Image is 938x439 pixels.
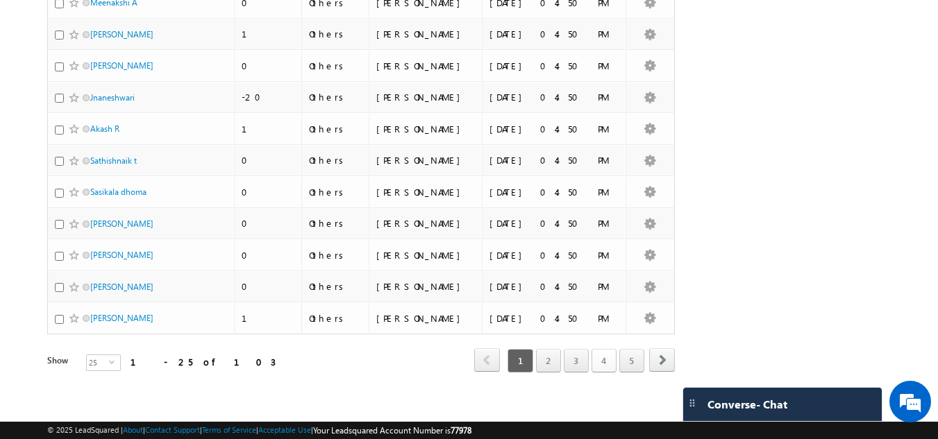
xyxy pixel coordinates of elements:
[536,349,561,372] a: 2
[489,280,619,293] div: [DATE] 04:50 PM
[376,186,476,198] div: [PERSON_NAME]
[508,349,533,372] span: 1
[489,249,619,261] div: [DATE] 04:50 PM
[90,218,153,229] a: [PERSON_NAME]
[90,123,119,134] a: Akash R
[309,60,362,72] div: Others
[376,91,476,103] div: [PERSON_NAME]
[376,123,476,135] div: [PERSON_NAME]
[145,425,200,434] a: Contact Support
[87,355,109,370] span: 25
[258,425,311,434] a: Acceptable Use
[649,348,675,372] span: next
[489,186,619,198] div: [DATE] 04:50 PM
[474,350,500,372] a: prev
[90,187,146,197] a: Sasikala dhoma
[309,123,362,135] div: Others
[309,312,362,325] div: Others
[123,425,143,434] a: About
[47,354,75,367] div: Show
[474,348,500,372] span: prev
[309,154,362,166] div: Others
[242,249,295,261] div: 0
[489,91,619,103] div: [DATE] 04:50 PM
[242,91,295,103] div: -20
[228,7,261,40] div: Minimize live chat window
[90,155,137,166] a: Sathishnaik t
[376,154,476,166] div: [PERSON_NAME]
[202,425,256,434] a: Terms of Service
[376,249,476,261] div: [PERSON_NAME]
[619,349,644,372] a: 5
[313,425,471,436] span: Your Leadsquared Account Number is
[687,397,698,408] img: carter-drag
[309,249,362,261] div: Others
[309,186,362,198] div: Others
[489,312,619,325] div: [DATE] 04:50 PM
[309,280,362,293] div: Others
[131,354,276,370] div: 1 - 25 of 103
[489,123,619,135] div: [DATE] 04:50 PM
[376,312,476,325] div: [PERSON_NAME]
[72,73,233,91] div: Chat with us now
[90,60,153,71] a: [PERSON_NAME]
[189,341,252,359] em: Start Chat
[592,349,617,372] a: 4
[309,91,362,103] div: Others
[242,60,295,72] div: 0
[47,424,471,437] span: © 2025 LeadSquared | | | | |
[489,154,619,166] div: [DATE] 04:50 PM
[90,92,135,103] a: Jnaneshwari
[489,28,619,40] div: [DATE] 04:50 PM
[649,350,675,372] a: next
[309,217,362,230] div: Others
[18,128,253,329] textarea: Type your message and hit 'Enter'
[376,217,476,230] div: [PERSON_NAME]
[90,29,153,40] a: [PERSON_NAME]
[376,60,476,72] div: [PERSON_NAME]
[376,280,476,293] div: [PERSON_NAME]
[376,28,476,40] div: [PERSON_NAME]
[564,349,589,372] a: 3
[707,398,787,411] span: Converse - Chat
[489,217,619,230] div: [DATE] 04:50 PM
[242,123,295,135] div: 1
[90,282,153,292] a: [PERSON_NAME]
[24,73,58,91] img: d_60004797649_company_0_60004797649
[242,28,295,40] div: 1
[242,280,295,293] div: 0
[90,313,153,323] a: [PERSON_NAME]
[242,312,295,325] div: 1
[309,28,362,40] div: Others
[489,60,619,72] div: [DATE] 04:50 PM
[242,217,295,230] div: 0
[242,186,295,198] div: 0
[90,250,153,260] a: [PERSON_NAME]
[451,425,471,436] span: 77978
[242,154,295,166] div: 0
[109,359,120,365] span: select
